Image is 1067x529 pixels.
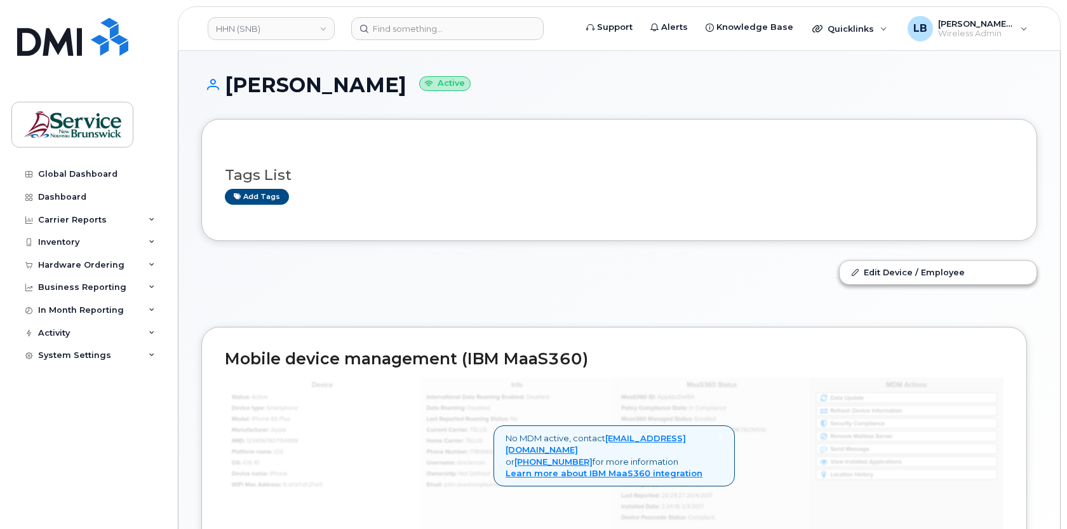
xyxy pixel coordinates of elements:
[718,432,723,442] a: Close
[225,167,1014,183] h3: Tags List
[506,468,702,478] a: Learn more about IBM MaaS360 integration
[201,74,1037,96] h1: [PERSON_NAME]
[419,76,471,91] small: Active
[840,261,1037,284] a: Edit Device / Employee
[718,431,723,443] span: ×
[225,350,1003,368] h2: Mobile device management (IBM MaaS360)
[514,457,593,467] a: [PHONE_NUMBER]
[493,425,735,486] div: No MDM active, contact or for more information
[225,189,289,205] a: Add tags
